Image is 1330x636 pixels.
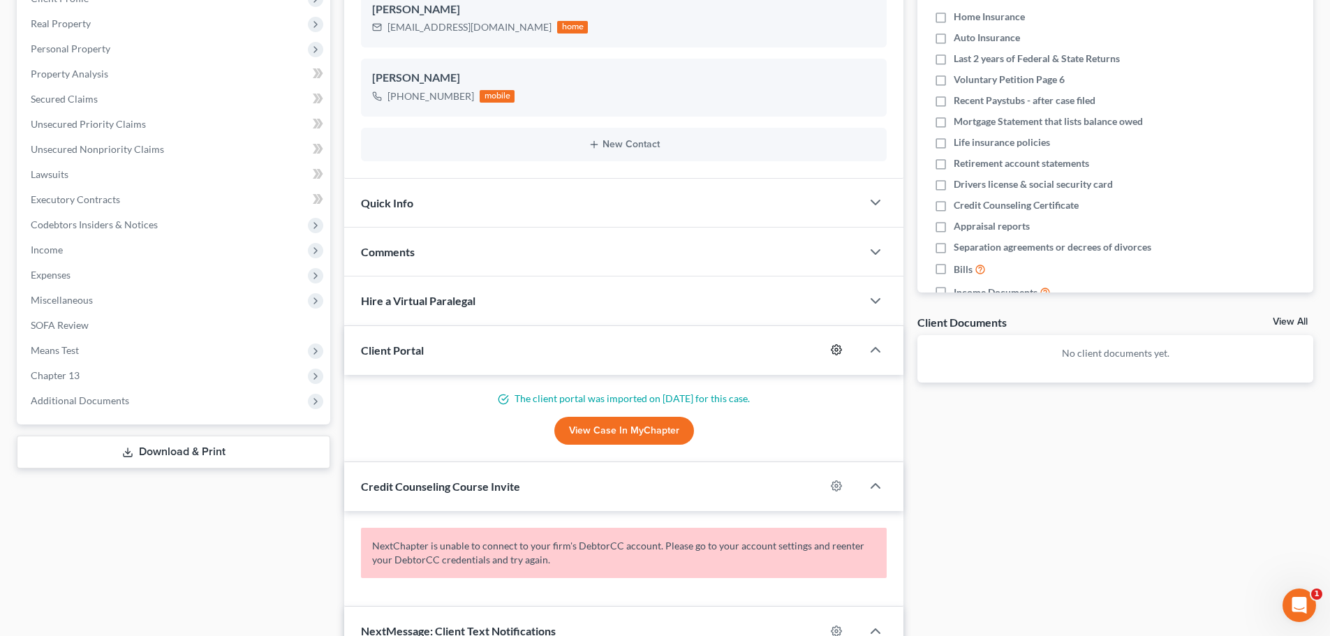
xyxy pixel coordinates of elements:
p: NextChapter is unable to connect to your firm's DebtorCC account. Please go to your account setti... [361,528,887,578]
span: Personal Property [31,43,110,54]
span: Credit Counseling Certificate [954,198,1079,212]
span: Unsecured Nonpriority Claims [31,143,164,155]
span: Recent Paystubs - after case filed [954,94,1095,108]
a: Property Analysis [20,61,330,87]
span: Drivers license & social security card [954,177,1113,191]
div: [PERSON_NAME] [372,70,875,87]
a: Unsecured Nonpriority Claims [20,137,330,162]
span: Separation agreements or decrees of divorces [954,240,1151,254]
span: Miscellaneous [31,294,93,306]
span: Life insurance policies [954,135,1050,149]
span: Quick Info [361,196,413,209]
span: Means Test [31,344,79,356]
span: Auto Insurance [954,31,1020,45]
span: Codebtors Insiders & Notices [31,219,158,230]
span: Retirement account statements [954,156,1089,170]
a: Download & Print [17,436,330,468]
p: No client documents yet. [929,346,1302,360]
span: Client Portal [361,343,424,357]
span: Income [31,244,63,256]
div: home [557,21,588,34]
span: Voluntary Petition Page 6 [954,73,1065,87]
button: New Contact [372,139,875,150]
span: Real Property [31,17,91,29]
span: 1 [1311,589,1322,600]
span: Executory Contracts [31,193,120,205]
span: Property Analysis [31,68,108,80]
span: Additional Documents [31,394,129,406]
p: The client portal was imported on [DATE] for this case. [361,392,887,406]
span: Lawsuits [31,168,68,180]
span: Last 2 years of Federal & State Returns [954,52,1120,66]
span: Secured Claims [31,93,98,105]
div: [PHONE_NUMBER] [387,89,474,103]
div: [EMAIL_ADDRESS][DOMAIN_NAME] [387,20,552,34]
span: Expenses [31,269,71,281]
a: SOFA Review [20,313,330,338]
span: Mortgage Statement that lists balance owed [954,114,1143,128]
span: Bills [954,262,973,276]
a: Unsecured Priority Claims [20,112,330,137]
div: [PERSON_NAME] [372,1,875,18]
span: Chapter 13 [31,369,80,381]
span: Income Documents [954,286,1037,299]
a: View All [1273,317,1308,327]
span: Home Insurance [954,10,1025,24]
span: Comments [361,245,415,258]
a: Executory Contracts [20,187,330,212]
span: Credit Counseling Course Invite [361,480,520,493]
a: View Case in MyChapter [554,417,694,445]
iframe: Intercom live chat [1283,589,1316,622]
span: Unsecured Priority Claims [31,118,146,130]
span: Appraisal reports [954,219,1030,233]
a: Lawsuits [20,162,330,187]
div: mobile [480,90,515,103]
span: Hire a Virtual Paralegal [361,294,475,307]
a: Secured Claims [20,87,330,112]
span: SOFA Review [31,319,89,331]
div: Client Documents [917,315,1007,330]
